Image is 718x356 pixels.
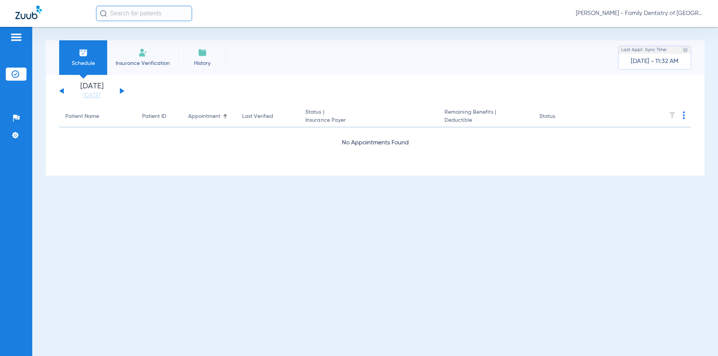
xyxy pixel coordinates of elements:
div: Patient ID [142,113,166,121]
img: group-dot-blue.svg [683,111,685,119]
img: History [198,48,207,57]
div: Patient ID [142,113,176,121]
img: Search Icon [100,10,107,17]
span: Insurance Payer [305,116,432,124]
th: Status | [299,106,438,127]
li: [DATE] [69,83,115,99]
div: Last Verified [242,113,273,121]
div: Patient Name [65,113,99,121]
span: [DATE] - 11:32 AM [631,58,678,65]
div: No Appointments Found [59,138,691,148]
img: filter.svg [668,111,676,119]
img: Zuub Logo [15,6,42,19]
div: Appointment [188,113,221,121]
span: Deductible [444,116,527,124]
div: Patient Name [65,113,130,121]
th: Remaining Benefits | [438,106,533,127]
input: Search for patients [96,6,192,21]
img: last sync help info [683,47,688,53]
iframe: Chat Widget [680,319,718,356]
span: History [184,60,221,67]
span: Last Appt. Sync Time: [621,46,667,54]
a: [DATE] [69,92,115,99]
div: Appointment [188,113,230,121]
img: hamburger-icon [10,33,22,42]
img: Schedule [79,48,88,57]
div: Last Verified [242,113,293,121]
img: Manual Insurance Verification [138,48,148,57]
th: Status [533,106,585,127]
span: Schedule [65,60,101,67]
span: [PERSON_NAME] - Family Dentistry of [GEOGRAPHIC_DATA] [576,10,703,17]
span: Insurance Verification [113,60,172,67]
